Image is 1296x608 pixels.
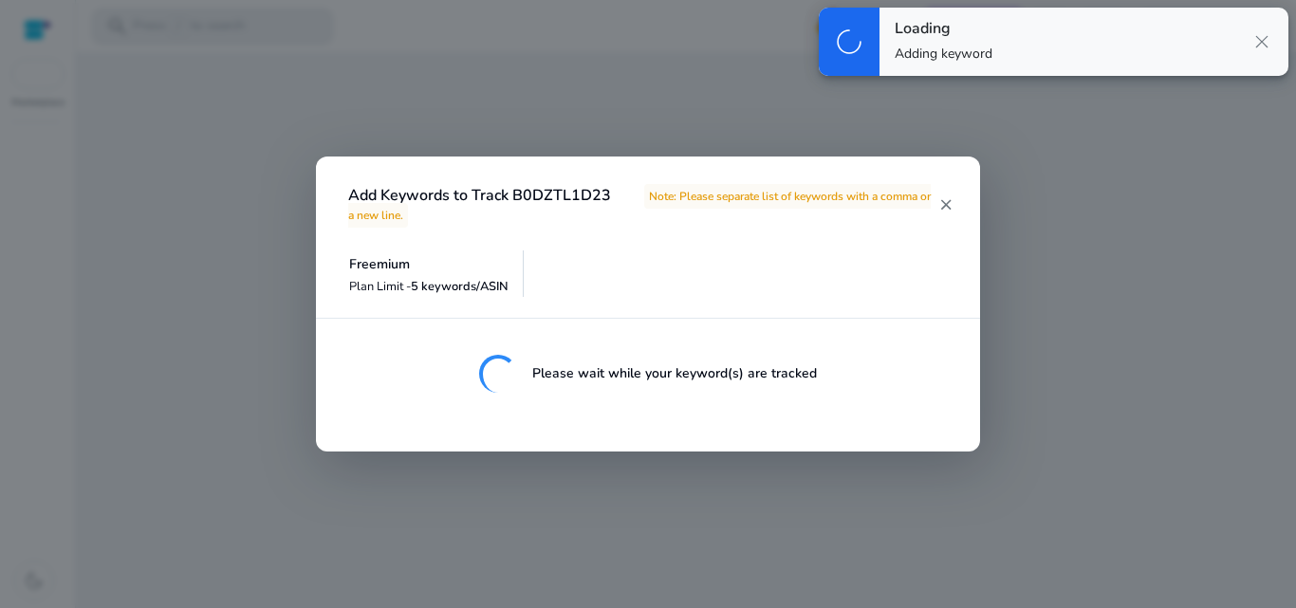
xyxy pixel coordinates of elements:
[349,257,509,273] h5: Freemium
[411,278,509,295] span: 5 keywords/ASIN
[834,27,864,57] span: progress_activity
[349,278,509,296] p: Plan Limit -
[895,45,992,64] p: Adding keyword
[348,184,931,227] span: Note: Please separate list of keywords with a comma or a new line.
[938,196,953,213] mat-icon: close
[532,366,817,382] h5: Please wait while your keyword(s) are tracked
[895,20,992,38] h4: Loading
[1250,30,1273,53] span: close
[348,187,938,223] h4: Add Keywords to Track B0DZTL1D23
